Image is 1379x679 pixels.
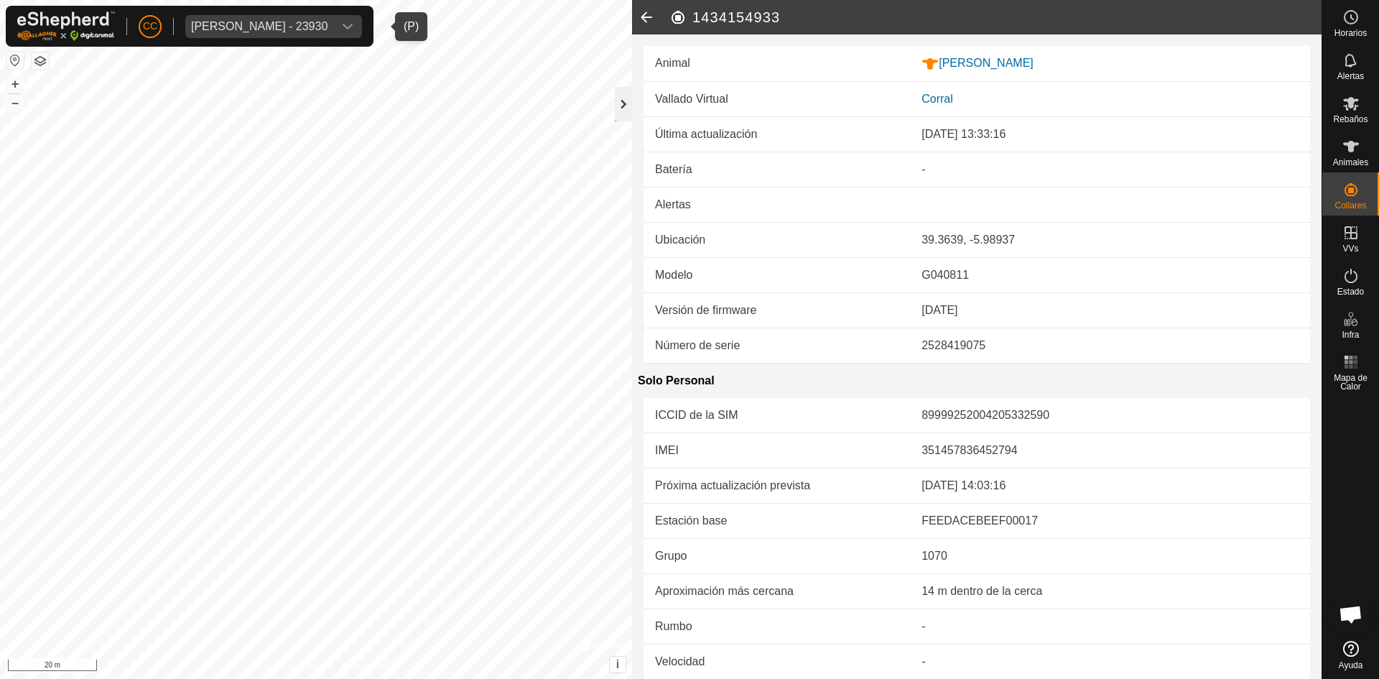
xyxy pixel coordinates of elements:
[143,19,157,34] span: CC
[921,231,1299,249] div: 39.3639, -5.98937
[1326,374,1375,391] span: Mapa de Calor
[644,609,910,644] td: Rumbo
[1333,158,1368,167] span: Animales
[333,15,362,38] div: dropdown trigger
[1329,593,1373,636] a: Chat abierto
[6,75,24,93] button: +
[638,364,1310,398] div: Solo Personal
[921,337,1299,354] div: 2528419075
[910,609,1310,644] td: -
[644,644,910,679] td: Velocidad
[921,55,1299,73] div: [PERSON_NAME]
[191,21,328,32] div: [PERSON_NAME] - 23930
[910,573,1310,609] td: 14 m dentro de la cerca
[921,302,1299,319] div: [DATE]
[1339,661,1363,670] span: Ayuda
[6,52,24,69] button: Restablecer Mapa
[644,573,910,609] td: Aproximación más cercana
[32,52,49,70] button: Capas del Mapa
[644,398,910,433] td: ICCID de la SIM
[17,11,115,41] img: Logo Gallagher
[1334,29,1367,37] span: Horarios
[185,15,333,38] span: Felipe Roncero Roncero - 23930
[644,187,910,222] td: Alertas
[644,117,910,152] td: Última actualización
[644,538,910,573] td: Grupo
[644,468,910,503] td: Próxima actualización prevista
[644,257,910,292] td: Modelo
[910,433,1310,468] td: 351457836452794
[669,9,1322,26] h2: 1434154933
[921,267,1299,284] div: G040811
[910,468,1310,503] td: [DATE] 14:03:16
[242,660,325,673] a: Política de Privacidad
[644,152,910,187] td: Batería
[644,503,910,538] td: Estación base
[610,657,626,673] button: i
[1334,201,1366,210] span: Collares
[910,644,1310,679] td: -
[910,503,1310,538] td: FEEDACEBEEF00017
[1337,287,1364,296] span: Estado
[1337,72,1364,80] span: Alertas
[921,93,953,105] a: Corral
[644,328,910,363] td: Número de serie
[644,46,910,81] td: Animal
[1342,244,1358,253] span: VVs
[1333,115,1368,124] span: Rebaños
[616,658,619,670] span: i
[921,161,1299,178] div: -
[644,222,910,257] td: Ubicación
[910,538,1310,573] td: 1070
[910,398,1310,433] td: 89999252004205332590
[1322,635,1379,675] a: Ayuda
[921,126,1299,143] div: [DATE] 13:33:16
[644,82,910,117] td: Vallado Virtual
[1342,331,1359,339] span: Infra
[644,292,910,328] td: Versión de firmware
[644,433,910,468] td: IMEI
[342,660,390,673] a: Contáctenos
[6,94,24,111] button: –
